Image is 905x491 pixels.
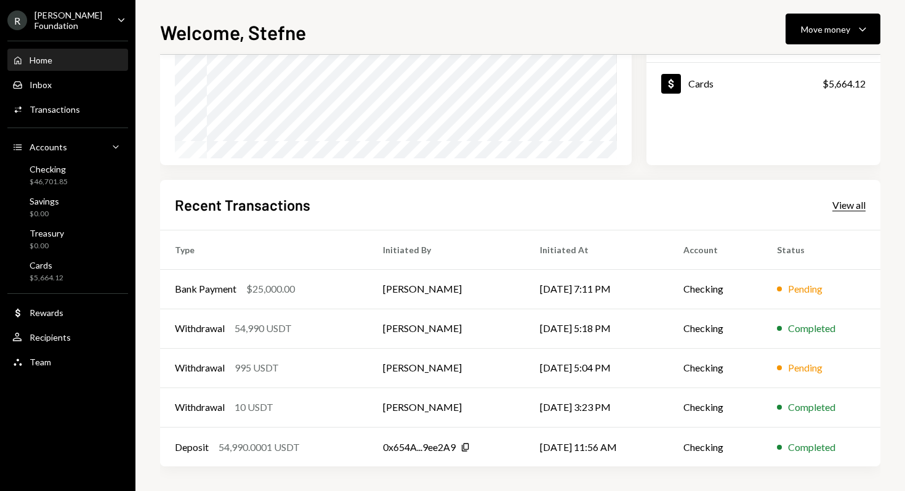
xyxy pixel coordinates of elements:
[219,440,300,455] div: 54,990.0001 USDT
[7,49,128,71] a: Home
[368,230,526,269] th: Initiated By
[7,192,128,222] a: Savings$0.00
[669,427,762,466] td: Checking
[30,332,71,343] div: Recipients
[7,301,128,323] a: Rewards
[383,440,456,455] div: 0x654A...9ee2A9
[30,196,59,206] div: Savings
[368,269,526,309] td: [PERSON_NAME]
[525,348,669,388] td: [DATE] 5:04 PM
[7,160,128,190] a: Checking$46,701.85
[7,326,128,348] a: Recipients
[7,256,128,286] a: Cards$5,664.12
[788,321,835,336] div: Completed
[34,10,107,31] div: [PERSON_NAME] Foundation
[160,230,368,269] th: Type
[30,307,63,318] div: Rewards
[525,230,669,269] th: Initiated At
[669,388,762,427] td: Checking
[30,177,68,187] div: $46,701.85
[646,63,880,104] a: Cards$5,664.12
[30,357,51,367] div: Team
[246,282,295,296] div: $25,000.00
[7,73,128,95] a: Inbox
[30,241,64,251] div: $0.00
[368,309,526,348] td: [PERSON_NAME]
[30,260,63,270] div: Cards
[175,282,236,296] div: Bank Payment
[788,440,835,455] div: Completed
[160,20,306,44] h1: Welcome, Stefne
[30,228,64,238] div: Treasury
[30,209,59,219] div: $0.00
[30,55,52,65] div: Home
[235,360,279,375] div: 995 USDT
[175,400,225,415] div: Withdrawal
[788,360,823,375] div: Pending
[823,76,866,91] div: $5,664.12
[7,351,128,373] a: Team
[175,360,225,375] div: Withdrawal
[669,230,762,269] th: Account
[7,136,128,158] a: Accounts
[30,164,68,174] div: Checking
[235,400,273,415] div: 10 USDT
[669,269,762,309] td: Checking
[175,440,209,455] div: Deposit
[669,309,762,348] td: Checking
[368,348,526,388] td: [PERSON_NAME]
[801,23,850,36] div: Move money
[175,195,310,215] h2: Recent Transactions
[7,10,27,30] div: R
[30,273,63,283] div: $5,664.12
[7,98,128,120] a: Transactions
[30,142,67,152] div: Accounts
[368,388,526,427] td: [PERSON_NAME]
[832,198,866,211] a: View all
[762,230,880,269] th: Status
[669,348,762,388] td: Checking
[175,321,225,336] div: Withdrawal
[786,14,880,44] button: Move money
[7,224,128,254] a: Treasury$0.00
[525,427,669,466] td: [DATE] 11:56 AM
[235,321,292,336] div: 54,990 USDT
[525,269,669,309] td: [DATE] 7:11 PM
[30,104,80,115] div: Transactions
[788,400,835,415] div: Completed
[688,78,714,89] div: Cards
[30,79,52,90] div: Inbox
[525,388,669,427] td: [DATE] 3:23 PM
[788,282,823,296] div: Pending
[832,199,866,211] div: View all
[525,309,669,348] td: [DATE] 5:18 PM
